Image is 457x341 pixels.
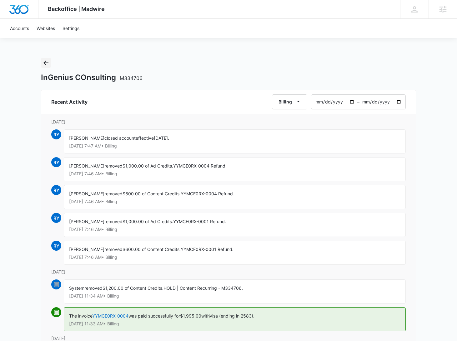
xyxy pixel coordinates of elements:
[69,144,400,148] p: [DATE] 7:47 AM • Billing
[173,163,227,168] span: YYMCE0RX-0004 Refund.
[84,285,103,291] span: removed
[136,135,154,141] span: effective
[59,19,83,38] a: Settings
[51,98,88,106] h6: Recent Activity
[48,6,105,12] span: Backoffice | Madwire
[51,185,61,195] span: RY
[104,219,123,224] span: removed
[357,99,359,105] span: –
[69,285,84,291] span: System
[41,73,143,82] h1: InGenius COnsulting
[51,118,406,125] p: [DATE]
[173,219,226,224] span: YYMCE0RX-0001 Refund.
[154,135,169,141] span: [DATE].
[69,172,400,176] p: [DATE] 7:46 AM • Billing
[69,199,400,204] p: [DATE] 7:46 AM • Billing
[69,247,104,252] span: [PERSON_NAME]
[51,268,406,275] p: [DATE]
[51,129,61,139] span: RY
[123,219,173,224] span: $1,000.00 of Ad Credits.
[69,294,400,298] p: [DATE] 11:34 AM • Billing
[69,227,400,232] p: [DATE] 7:46 AM • Billing
[69,322,400,326] p: [DATE] 11:33 AM • Billing
[104,135,136,141] span: closed account
[104,163,123,168] span: removed
[33,19,59,38] a: Websites
[120,75,143,81] span: M334706
[69,313,92,318] span: The invoice
[51,157,61,167] span: RY
[51,213,61,223] span: RY
[69,219,104,224] span: [PERSON_NAME]
[69,191,104,196] span: [PERSON_NAME]
[69,135,104,141] span: [PERSON_NAME]
[92,313,128,318] a: YYMCE0RX-0004
[69,255,400,259] p: [DATE] 7:46 AM • Billing
[123,163,173,168] span: $1,000.00 of Ad Credits.
[181,247,234,252] span: YYMCE0RX-0001 Refund.
[104,247,123,252] span: removed
[123,247,181,252] span: $600.00 of Content Credits.
[163,285,243,291] span: HOLD | Content Recurring - M334706.
[6,19,33,38] a: Accounts
[209,313,254,318] span: Visa (ending in 2583).
[180,313,201,318] span: $1,995.00
[272,94,307,109] button: Billing
[103,285,163,291] span: $1,200.00 of Content Credits.
[104,191,123,196] span: removed
[41,58,51,68] button: Back
[201,313,209,318] span: with
[69,163,104,168] span: [PERSON_NAME]
[51,241,61,251] span: RY
[181,191,234,196] span: YYMCE0RX-0004 Refund.
[123,191,181,196] span: $600.00 of Content Credits.
[128,313,180,318] span: was paid successfully for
